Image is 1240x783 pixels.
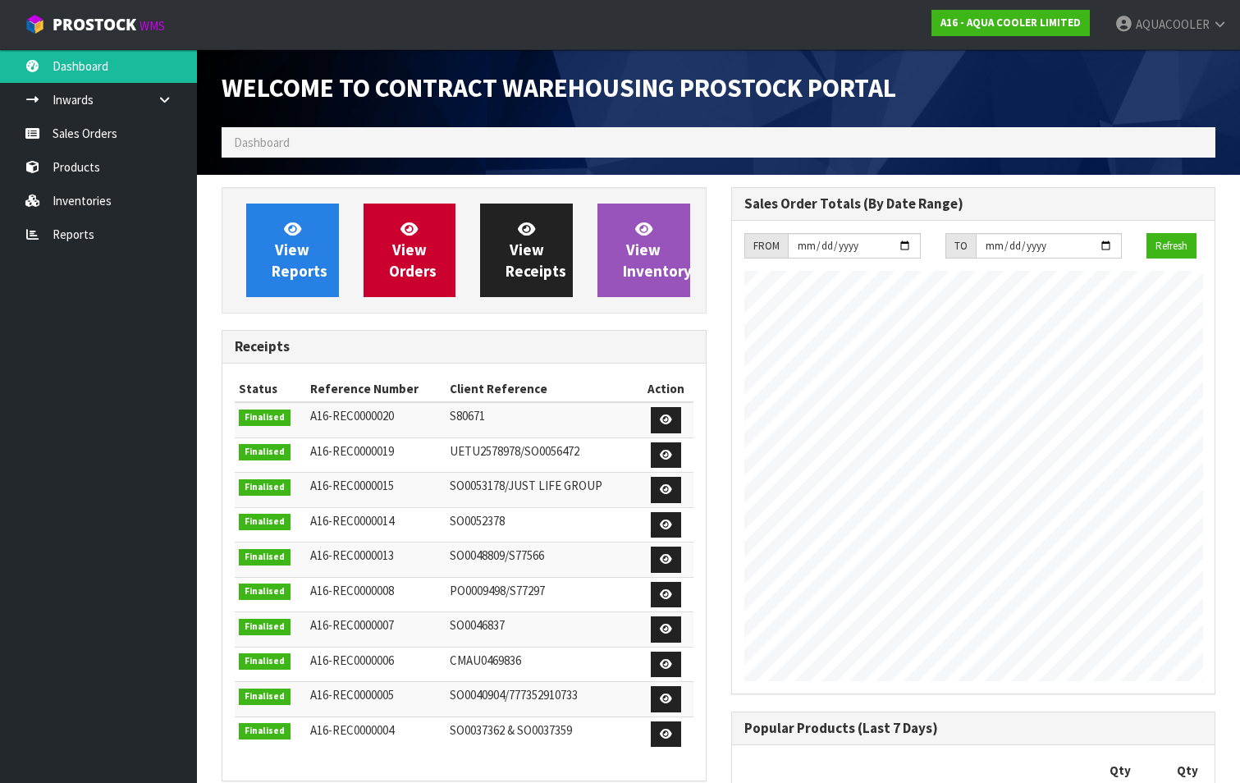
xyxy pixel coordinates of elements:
[639,376,693,402] th: Action
[450,408,485,424] span: S80671
[744,233,788,259] div: FROM
[450,617,505,633] span: SO0046837
[945,233,976,259] div: TO
[310,722,394,738] span: A16-REC0000004
[506,219,566,281] span: View Receipts
[940,16,1081,30] strong: A16 - AQUA COOLER LIMITED
[597,204,690,297] a: ViewInventory
[234,135,290,150] span: Dashboard
[450,687,578,703] span: SO0040904/777352910733
[744,721,1203,736] h3: Popular Products (Last 7 Days)
[239,444,291,460] span: Finalised
[310,443,394,459] span: A16-REC0000019
[239,619,291,635] span: Finalised
[246,204,339,297] a: ViewReports
[239,479,291,496] span: Finalised
[623,219,692,281] span: View Inventory
[446,376,638,402] th: Client Reference
[310,583,394,598] span: A16-REC0000008
[450,583,545,598] span: PO0009498/S77297
[450,513,505,529] span: SO0052378
[239,514,291,530] span: Finalised
[306,376,446,402] th: Reference Number
[235,376,306,402] th: Status
[389,219,437,281] span: View Orders
[272,219,327,281] span: View Reports
[235,339,693,355] h3: Receipts
[239,723,291,739] span: Finalised
[310,547,394,563] span: A16-REC0000013
[140,18,165,34] small: WMS
[310,687,394,703] span: A16-REC0000005
[239,410,291,426] span: Finalised
[450,478,602,493] span: SO0053178/JUST LIFE GROUP
[450,547,544,563] span: SO0048809/S77566
[364,204,456,297] a: ViewOrders
[310,478,394,493] span: A16-REC0000015
[25,14,45,34] img: cube-alt.png
[450,652,521,668] span: CMAU0469836
[1136,16,1210,32] span: AQUACOOLER
[310,617,394,633] span: A16-REC0000007
[222,71,896,104] span: Welcome to Contract Warehousing ProStock Portal
[310,652,394,668] span: A16-REC0000006
[480,204,573,297] a: ViewReceipts
[239,584,291,600] span: Finalised
[310,408,394,424] span: A16-REC0000020
[450,722,572,738] span: SO0037362 & SO0037359
[239,549,291,565] span: Finalised
[1146,233,1197,259] button: Refresh
[310,513,394,529] span: A16-REC0000014
[239,653,291,670] span: Finalised
[450,443,579,459] span: UETU2578978/SO0056472
[239,689,291,705] span: Finalised
[53,14,136,35] span: ProStock
[744,196,1203,212] h3: Sales Order Totals (By Date Range)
